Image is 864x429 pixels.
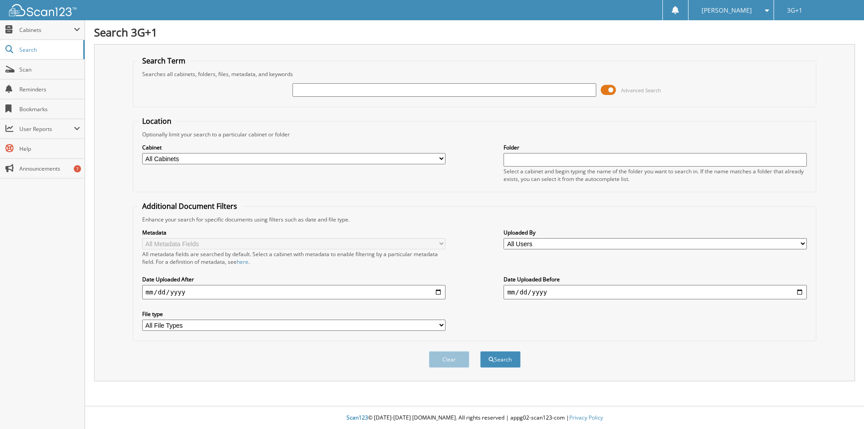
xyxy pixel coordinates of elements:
label: Date Uploaded Before [504,275,807,283]
button: Clear [429,351,469,368]
input: start [142,285,445,299]
a: here [237,258,248,266]
label: Cabinet [142,144,445,151]
span: Advanced Search [621,87,661,94]
span: Scan123 [346,414,368,421]
legend: Location [138,116,176,126]
span: Reminders [19,86,80,93]
span: Announcements [19,165,80,172]
span: Search [19,46,79,54]
label: Folder [504,144,807,151]
label: Uploaded By [504,229,807,236]
span: Bookmarks [19,105,80,113]
span: 3G+1 [787,8,802,13]
label: Date Uploaded After [142,275,445,283]
h1: Search 3G+1 [94,25,855,40]
label: File type [142,310,445,318]
div: All metadata fields are searched by default. Select a cabinet with metadata to enable filtering b... [142,250,445,266]
span: User Reports [19,125,74,133]
div: Select a cabinet and begin typing the name of the folder you want to search in. If the name match... [504,167,807,183]
label: Metadata [142,229,445,236]
input: end [504,285,807,299]
div: Searches all cabinets, folders, files, metadata, and keywords [138,70,812,78]
div: © [DATE]-[DATE] [DOMAIN_NAME]. All rights reserved | appg02-scan123-com | [85,407,864,429]
span: Scan [19,66,80,73]
div: Optionally limit your search to a particular cabinet or folder [138,131,812,138]
div: 7 [74,165,81,172]
img: scan123-logo-white.svg [9,4,76,16]
a: Privacy Policy [569,414,603,421]
div: Enhance your search for specific documents using filters such as date and file type. [138,216,812,223]
legend: Additional Document Filters [138,201,242,211]
span: Cabinets [19,26,74,34]
span: [PERSON_NAME] [702,8,752,13]
span: Help [19,145,80,153]
button: Search [480,351,521,368]
legend: Search Term [138,56,190,66]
